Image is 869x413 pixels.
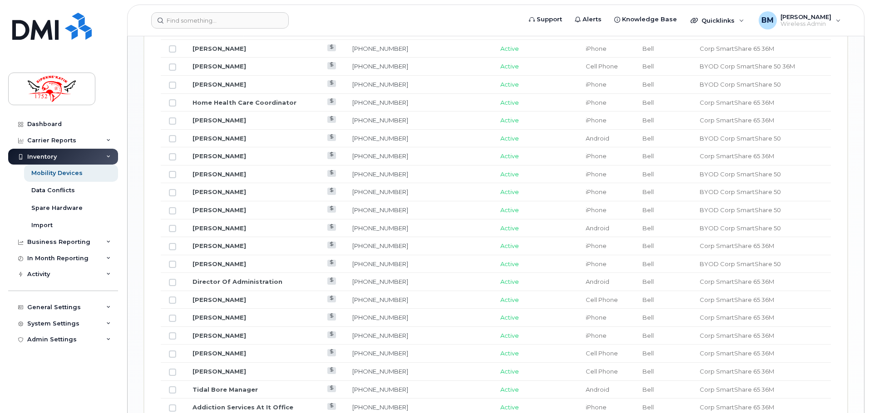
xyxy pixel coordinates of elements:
span: Active [500,368,519,375]
a: [PHONE_NUMBER] [352,332,408,339]
span: iPhone [586,188,607,195]
span: Corp SmartShare 65 36M [700,117,774,124]
span: Bell [642,152,654,160]
span: Bell [642,45,654,52]
span: Active [500,63,519,70]
a: Tidal Bore Manager [193,386,258,393]
a: [PERSON_NAME] [193,63,246,70]
span: Corp SmartShare 65 36M [700,242,774,249]
span: Bell [642,314,654,321]
span: Corp SmartShare 65 36M [700,332,774,339]
a: [PHONE_NUMBER] [352,386,408,393]
span: Active [500,170,519,178]
span: iPhone [586,403,607,411]
a: [PHONE_NUMBER] [352,152,408,160]
a: View Last Bill [327,349,336,356]
span: Corp SmartShare 65 36M [700,403,774,411]
a: [PERSON_NAME] [193,135,246,142]
a: [PHONE_NUMBER] [352,117,408,124]
a: [PHONE_NUMBER] [352,63,408,70]
span: Bell [642,332,654,339]
span: Wireless Admin [780,20,831,28]
a: View Last Bill [327,313,336,320]
span: iPhone [586,314,607,321]
span: Active [500,278,519,285]
span: Bell [642,81,654,88]
span: Android [586,135,609,142]
div: Blair MacKinnon [752,11,847,29]
span: Corp SmartShare 65 36M [700,99,774,106]
span: Active [500,45,519,52]
span: Bell [642,242,654,249]
a: [PERSON_NAME] [193,45,246,52]
span: Active [500,350,519,357]
a: [PHONE_NUMBER] [352,81,408,88]
span: Bell [642,135,654,142]
a: View Last Bill [327,116,336,123]
a: [PERSON_NAME] [193,242,246,249]
span: Bell [642,117,654,124]
a: [PHONE_NUMBER] [352,314,408,321]
span: Bell [642,63,654,70]
span: Corp SmartShare 65 36M [700,314,774,321]
span: Cell Phone [586,296,618,303]
span: Cell Phone [586,368,618,375]
span: Active [500,403,519,411]
a: View Last Bill [327,224,336,231]
span: Android [586,386,609,393]
a: [PHONE_NUMBER] [352,260,408,267]
span: BYOD Corp SmartShare 50 [700,170,781,178]
span: Active [500,386,519,393]
span: iPhone [586,117,607,124]
a: [PERSON_NAME] [193,350,246,357]
a: Addiction Services At It Office [193,403,293,411]
span: Corp SmartShare 65 36M [700,278,774,285]
span: iPhone [586,170,607,178]
a: Director Of Administration [193,278,282,285]
a: [PHONE_NUMBER] [352,242,408,249]
a: View Last Bill [327,242,336,248]
span: Bell [642,170,654,178]
input: Find something... [151,12,289,29]
a: View Last Bill [327,44,336,51]
span: Bell [642,206,654,214]
span: Corp SmartShare 65 36M [700,296,774,303]
span: BYOD Corp SmartShare 50 36M [700,63,795,70]
span: Cell Phone [586,350,618,357]
a: [PHONE_NUMBER] [352,350,408,357]
a: [PHONE_NUMBER] [352,170,408,178]
a: [PERSON_NAME] [193,224,246,232]
a: [PERSON_NAME] [193,314,246,321]
a: [PHONE_NUMBER] [352,45,408,52]
span: Cell Phone [586,63,618,70]
a: Alerts [568,10,608,29]
span: Active [500,314,519,321]
span: Bell [642,224,654,232]
span: Active [500,188,519,195]
span: BYOD Corp SmartShare 50 [700,260,781,267]
a: [PHONE_NUMBER] [352,296,408,303]
span: Support [537,15,562,24]
a: [PHONE_NUMBER] [352,206,408,214]
a: Home Health Care Coordinator [193,99,296,106]
span: Bell [642,278,654,285]
span: Active [500,332,519,339]
a: [PERSON_NAME] [193,296,246,303]
span: Corp SmartShare 65 36M [700,45,774,52]
span: Corp SmartShare 65 36M [700,386,774,393]
span: Active [500,296,519,303]
a: [PERSON_NAME] [193,170,246,178]
span: Quicklinks [701,17,735,24]
span: Bell [642,350,654,357]
span: iPhone [586,242,607,249]
a: View Last Bill [327,62,336,69]
a: View Last Bill [327,331,336,338]
span: Active [500,135,519,142]
span: Bell [642,260,654,267]
a: View Last Bill [327,296,336,302]
span: Bell [642,403,654,411]
span: iPhone [586,152,607,160]
span: iPhone [586,260,607,267]
a: View Last Bill [327,403,336,410]
span: Active [500,99,519,106]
